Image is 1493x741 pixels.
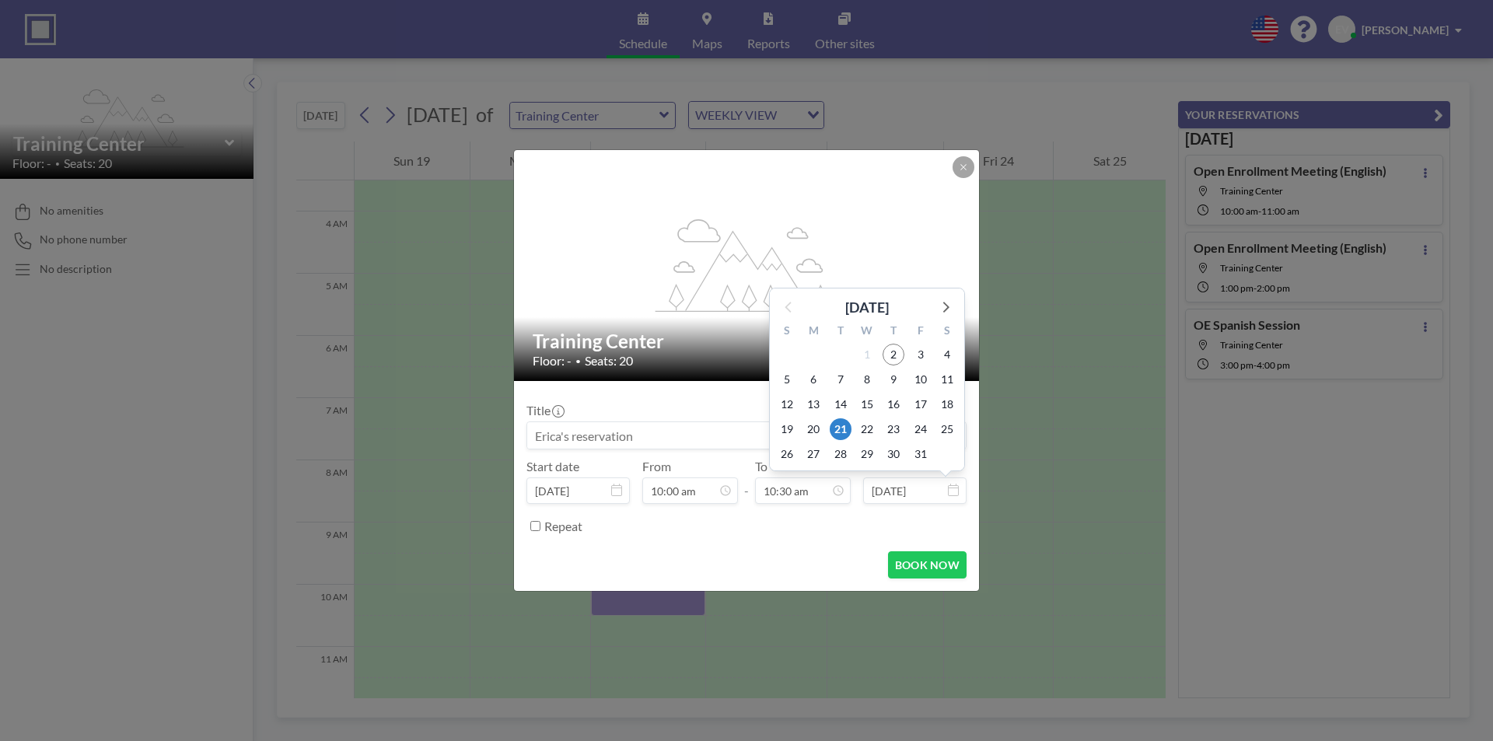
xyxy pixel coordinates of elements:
[800,322,827,342] div: M
[888,551,967,578] button: BOOK NOW
[845,296,889,318] div: [DATE]
[936,393,958,415] span: Saturday, October 18, 2025
[776,393,798,415] span: Sunday, October 12, 2025
[585,353,633,369] span: Seats: 20
[883,418,904,440] span: Thursday, October 23, 2025
[830,443,851,465] span: Tuesday, October 28, 2025
[802,369,824,390] span: Monday, October 6, 2025
[936,344,958,365] span: Saturday, October 4, 2025
[856,443,878,465] span: Wednesday, October 29, 2025
[656,218,839,311] g: flex-grow: 1.2;
[907,322,933,342] div: F
[910,418,932,440] span: Friday, October 24, 2025
[776,443,798,465] span: Sunday, October 26, 2025
[830,369,851,390] span: Tuesday, October 7, 2025
[880,322,907,342] div: T
[936,418,958,440] span: Saturday, October 25, 2025
[776,369,798,390] span: Sunday, October 5, 2025
[856,418,878,440] span: Wednesday, October 22, 2025
[802,443,824,465] span: Monday, October 27, 2025
[526,459,579,474] label: Start date
[936,369,958,390] span: Saturday, October 11, 2025
[856,344,878,365] span: Wednesday, October 1, 2025
[527,422,966,449] input: Erica's reservation
[910,443,932,465] span: Friday, October 31, 2025
[642,459,671,474] label: From
[910,344,932,365] span: Friday, October 3, 2025
[526,403,563,418] label: Title
[883,344,904,365] span: Thursday, October 2, 2025
[934,322,960,342] div: S
[802,418,824,440] span: Monday, October 20, 2025
[830,418,851,440] span: Tuesday, October 21, 2025
[910,393,932,415] span: Friday, October 17, 2025
[755,459,767,474] label: To
[533,353,572,369] span: Floor: -
[776,418,798,440] span: Sunday, October 19, 2025
[883,443,904,465] span: Thursday, October 30, 2025
[744,464,749,498] span: -
[854,322,880,342] div: W
[856,393,878,415] span: Wednesday, October 15, 2025
[575,355,581,367] span: •
[802,393,824,415] span: Monday, October 13, 2025
[856,369,878,390] span: Wednesday, October 8, 2025
[883,369,904,390] span: Thursday, October 9, 2025
[544,519,582,534] label: Repeat
[883,393,904,415] span: Thursday, October 16, 2025
[533,330,962,353] h2: Training Center
[827,322,854,342] div: T
[830,393,851,415] span: Tuesday, October 14, 2025
[774,322,800,342] div: S
[910,369,932,390] span: Friday, October 10, 2025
